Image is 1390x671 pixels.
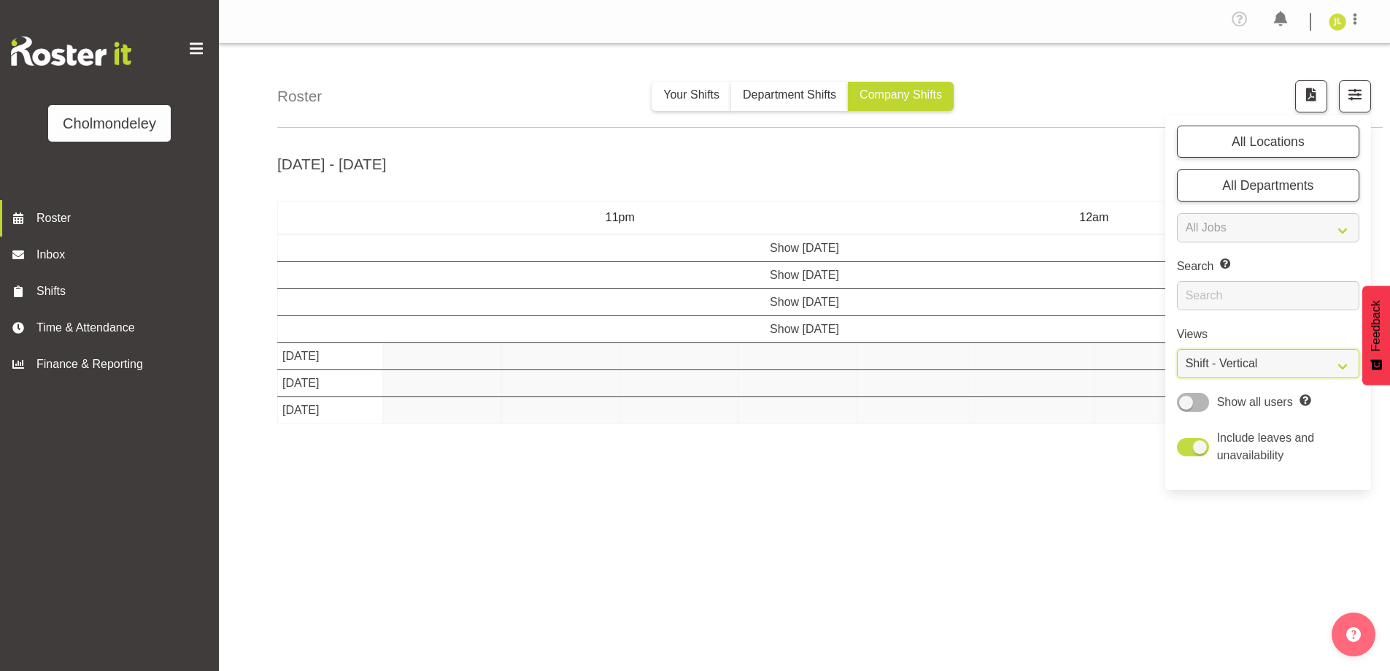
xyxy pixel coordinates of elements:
span: All Locations [1232,134,1305,149]
th: 11pm [383,202,857,235]
span: Roster [36,210,212,227]
h4: Roster [277,85,322,107]
span: Time & Attendance [36,319,190,337]
td: [DATE] [278,343,383,370]
img: help-xxl-2.png [1346,627,1361,642]
span: Your Shifts [663,88,719,101]
td: Show [DATE] [278,316,1332,343]
span: Include leaves and unavailability [1217,432,1314,461]
button: Filter Shifts [1339,80,1371,112]
button: All Locations [1177,126,1359,158]
span: Shifts [36,283,190,300]
th: 12am [857,202,1332,235]
button: Download a PDF of the roster according to the set date range. [1295,80,1327,112]
button: Company Shifts [848,82,954,111]
td: Show [DATE] [278,262,1332,289]
td: Show [DATE] [278,289,1332,316]
img: Rosterit website logo [11,37,131,66]
span: Company Shifts [860,88,942,101]
label: Views [1177,326,1359,343]
button: All Departments [1177,169,1359,202]
span: Finance & Reporting [36,356,190,373]
td: Show [DATE] [278,234,1332,262]
h2: [DATE] - [DATE] [277,153,386,175]
span: Inbox [36,246,212,264]
span: All Departments [1222,178,1313,193]
span: Department Shifts [743,88,836,101]
div: Cholmondeley [63,112,156,134]
button: Feedback - Show survey [1362,285,1390,385]
label: Search [1177,258,1359,275]
td: [DATE] [278,370,383,397]
img: jay-lowe9524.jpg [1329,13,1346,31]
input: Search [1177,281,1359,310]
span: Show all users [1217,396,1293,408]
button: Department Shifts [731,82,848,111]
span: Feedback [1367,300,1385,351]
td: [DATE] [278,397,383,424]
button: Your Shifts [652,82,731,111]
